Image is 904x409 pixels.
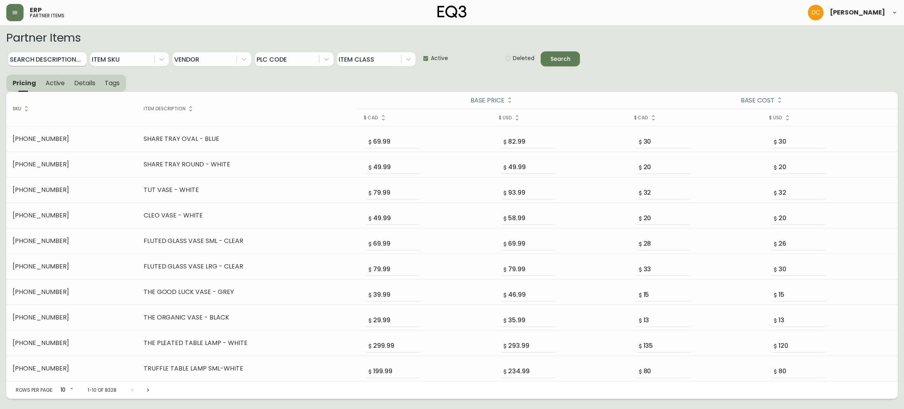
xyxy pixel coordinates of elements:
td: FLUTED GLASS VASE LRG - CLEAR [137,254,357,279]
h2: Partner Items [6,31,898,44]
img: 7eb451d6983258353faa3212700b340b [808,5,824,20]
img: logo [437,5,467,18]
span: [PERSON_NAME] [830,9,885,16]
td: TRUFFLE TABLE LAMP SML-WHITE [137,356,357,382]
span: Base Cost [741,95,785,105]
td: TUT VASE - WHITE [137,177,357,203]
span: $ USD [499,114,522,121]
div: 10 [56,384,75,397]
span: Pricing [13,79,36,87]
td: THE ORGANIC VASE - BLACK [137,305,357,330]
td: [PHONE_NUMBER] [6,203,137,228]
td: [PHONE_NUMBER] [6,126,137,152]
span: $ CAD [364,114,388,121]
td: [PHONE_NUMBER] [6,356,137,382]
td: FLUTED GLASS VASE SML - CLEAR [137,228,357,254]
h5: partner items [30,13,64,18]
button: Search [541,51,580,66]
span: Tags [105,79,120,87]
td: [PHONE_NUMBER] [6,305,137,330]
td: [PHONE_NUMBER] [6,228,137,254]
td: [PHONE_NUMBER] [6,177,137,203]
span: Active [431,54,448,62]
td: [PHONE_NUMBER] [6,330,137,356]
td: [PHONE_NUMBER] [6,152,137,177]
td: SHARE TRAY OVAL - BLUE [137,126,357,152]
p: Rows per page: [16,387,53,394]
td: THE PLEATED TABLE LAMP - WHITE [137,330,357,356]
span: Active [46,79,65,87]
span: Details [74,79,95,87]
span: ERP [30,7,42,13]
button: Next page [140,382,156,398]
span: $ CAD [634,114,659,121]
span: Deleted [513,54,534,62]
p: 1-10 of 8328 [87,387,117,394]
td: THE GOOD LUCK VASE - GREY [137,279,357,305]
h6: Base Price [470,95,505,105]
span: Item Description [144,105,196,112]
td: [PHONE_NUMBER] [6,254,137,279]
td: CLEO VASE - WHITE [137,203,357,228]
span: $ USD [769,114,793,121]
div: Search [550,54,570,64]
span: SKU [13,105,31,112]
span: Base Price [470,95,515,105]
td: [PHONE_NUMBER] [6,279,137,305]
td: SHARE TRAY ROUND - WHITE [137,152,357,177]
h6: Base Cost [741,95,775,105]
